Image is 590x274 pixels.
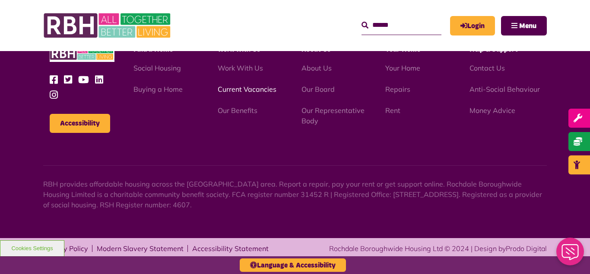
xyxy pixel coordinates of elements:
a: Current Vacancies [218,85,276,93]
a: Repairs [385,85,410,93]
button: Accessibility [50,114,110,133]
a: MyRBH [450,16,495,35]
a: Contact Us [469,64,505,72]
button: Language & Accessibility [240,258,346,272]
p: RBH provides affordable housing across the [GEOGRAPHIC_DATA] area. Report a repair, pay your rent... [43,179,547,210]
img: RBH [43,9,173,42]
a: About Us [301,64,332,72]
input: Search [362,16,441,35]
iframe: Netcall Web Assistant for live chat [551,235,590,274]
div: Rochdale Boroughwide Housing Ltd © 2024 | Design by [329,243,547,254]
span: Menu [519,23,536,29]
a: Our Benefits [218,106,257,115]
a: Our Representative Body [301,106,365,125]
a: Modern Slavery Statement - open in a new tab [97,245,184,252]
a: Social Housing - open in a new tab [133,64,181,72]
a: Your Home [385,64,420,72]
a: Money Advice [469,106,515,115]
img: RBH [50,45,114,62]
a: Work With Us [218,64,263,72]
a: Accessibility Statement [192,245,269,252]
a: Prodo Digital - open in a new tab [506,244,547,253]
button: Navigation [501,16,547,35]
a: Buying a Home [133,85,183,93]
a: Privacy Policy [43,245,88,252]
a: Our Board [301,85,335,93]
a: Rent [385,106,400,115]
a: Anti-Social Behaviour [469,85,540,93]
